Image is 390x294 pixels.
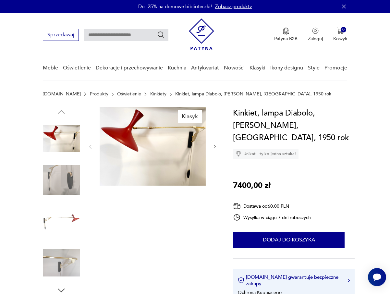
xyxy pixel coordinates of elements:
button: Zaloguj [308,28,323,42]
a: Meble [43,55,58,80]
img: Zdjęcie produktu Kinkiet, lampa Diabolo, Gebrüder Cosack, Niemcy, 1950 rok [43,244,80,281]
div: 0 [341,27,346,32]
a: [DOMAIN_NAME] [43,92,81,97]
p: Koszyk [333,36,347,42]
button: Sprzedawaj [43,29,79,41]
a: Zobacz produkty [215,3,252,10]
a: Ikony designu [270,55,303,80]
img: Patyna - sklep z meblami i dekoracjami vintage [189,18,214,50]
img: Ikona certyfikatu [238,277,244,284]
a: Kuchnia [168,55,186,80]
img: Zdjęcie produktu Kinkiet, lampa Diabolo, Gebrüder Cosack, Niemcy, 1950 rok [43,162,80,199]
img: Ikona koszyka [337,28,343,34]
img: Zdjęcie produktu Kinkiet, lampa Diabolo, Gebrüder Cosack, Niemcy, 1950 rok [43,203,80,240]
button: Patyna B2B [274,28,298,42]
a: Antykwariat [191,55,219,80]
a: Dekoracje i przechowywanie [96,55,163,80]
button: 0Koszyk [333,28,347,42]
img: Ikona dostawy [233,202,241,210]
a: Promocje [324,55,347,80]
img: Ikona medalu [283,28,289,35]
img: Ikona diamentu [236,151,241,157]
div: Wysyłka w ciągu 7 dni roboczych [233,214,311,221]
h1: Kinkiet, lampa Diabolo, [PERSON_NAME], [GEOGRAPHIC_DATA], 1950 rok [233,107,355,144]
a: Ikona medaluPatyna B2B [274,28,298,42]
p: Kinkiet, lampa Diabolo, [PERSON_NAME], [GEOGRAPHIC_DATA], 1950 rok [175,92,331,97]
a: Produkty [90,92,108,97]
p: 7400,00 zł [233,179,271,192]
img: Ikonka użytkownika [312,28,319,34]
button: Szukaj [157,31,165,39]
a: Nowości [224,55,245,80]
div: Klasyk [178,110,202,123]
img: Zdjęcie produktu Kinkiet, lampa Diabolo, Gebrüder Cosack, Niemcy, 1950 rok [100,107,206,186]
button: Dodaj do koszyka [233,232,345,248]
div: Unikat - tylko jedna sztuka! [233,149,299,159]
div: Dostawa od 60,00 PLN [233,202,311,210]
img: Zdjęcie produktu Kinkiet, lampa Diabolo, Gebrüder Cosack, Niemcy, 1950 rok [43,120,80,157]
a: Kinkiety [150,92,166,97]
p: Do -25% na domowe biblioteczki! [138,3,212,10]
a: Sprzedawaj [43,33,79,38]
img: Ikona strzałki w prawo [348,279,350,282]
a: Klasyki [250,55,265,80]
a: Oświetlenie [117,92,141,97]
a: Oświetlenie [63,55,91,80]
a: Style [308,55,320,80]
p: Zaloguj [308,36,323,42]
p: Patyna B2B [274,36,298,42]
button: [DOMAIN_NAME] gwarantuje bezpieczne zakupy [238,274,350,287]
iframe: Smartsupp widget button [368,268,386,286]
